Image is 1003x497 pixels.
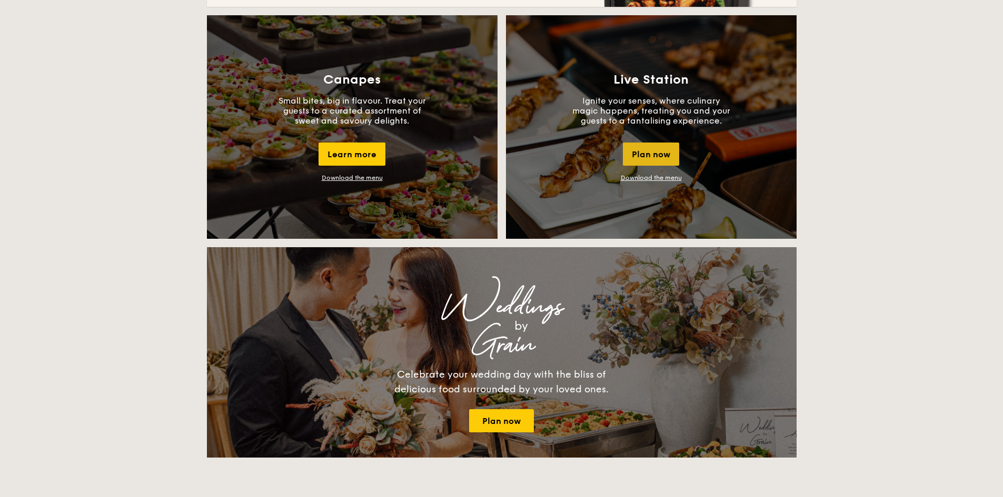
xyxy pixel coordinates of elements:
[383,367,620,397] div: Celebrate your wedding day with the bliss of delicious food surrounded by your loved ones.
[273,96,431,126] p: Small bites, big in flavour. Treat your guests to a curated assortment of sweet and savoury delig...
[319,143,385,166] div: Learn more
[339,317,704,336] div: by
[623,143,679,166] div: Plan now
[613,73,689,87] h3: Live Station
[572,96,730,126] p: Ignite your senses, where culinary magic happens, treating you and your guests to a tantalising e...
[469,409,534,432] a: Plan now
[300,298,704,317] div: Weddings
[323,73,381,87] h3: Canapes
[621,174,682,181] a: Download the menu
[322,174,383,181] a: Download the menu
[300,336,704,354] div: Grain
